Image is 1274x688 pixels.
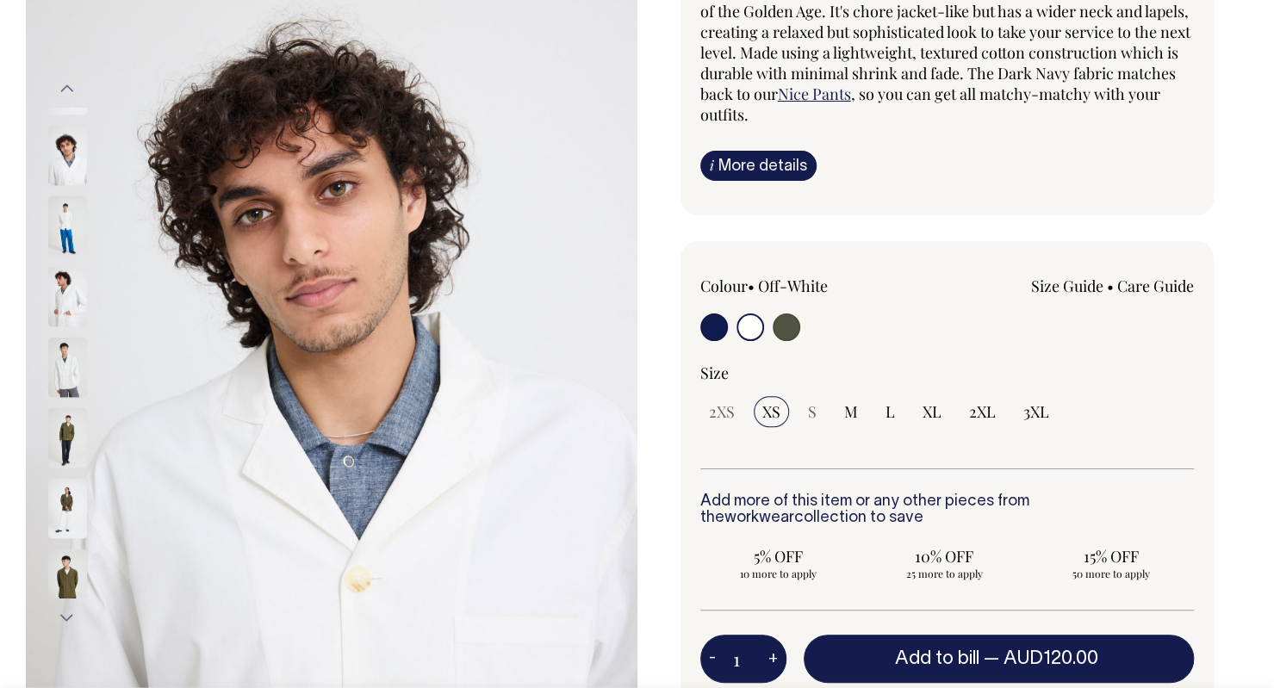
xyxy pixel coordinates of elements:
div: Size [700,363,1195,383]
img: off-white [48,267,87,327]
span: • [1107,276,1114,296]
span: 3XL [1023,401,1049,422]
span: L [886,401,895,422]
input: M [836,396,867,427]
input: 5% OFF 10 more to apply [700,541,856,586]
span: XS [762,401,780,422]
img: olive [48,479,87,539]
span: Add to bill [895,650,979,667]
img: olive [48,408,87,468]
span: S [808,401,817,422]
input: 10% OFF 25 more to apply [867,541,1022,586]
span: 50 more to apply [1041,567,1180,580]
span: , so you can get all matchy-matchy with your outfits. [700,84,1160,125]
span: 5% OFF [709,546,848,567]
button: - [700,642,724,676]
span: • [748,276,755,296]
span: XL [923,401,942,422]
input: 2XS [700,396,743,427]
div: Colour [700,276,898,296]
label: Off-White [758,276,828,296]
span: 15% OFF [1041,546,1180,567]
input: L [877,396,904,427]
span: — [984,650,1103,667]
span: 25 more to apply [875,567,1014,580]
input: XL [914,396,950,427]
button: Next [54,598,80,637]
span: 2XS [709,401,735,422]
input: XS [754,396,789,427]
button: Previous [54,70,80,108]
a: Care Guide [1117,276,1194,296]
span: i [710,156,714,174]
span: AUD120.00 [1004,650,1098,667]
a: Size Guide [1031,276,1103,296]
img: off-white [48,338,87,398]
span: 10 more to apply [709,567,848,580]
img: olive [48,549,87,610]
span: 10% OFF [875,546,1014,567]
button: Add to bill —AUD120.00 [804,635,1195,683]
input: 15% OFF 50 more to apply [1033,541,1189,586]
input: 2XL [960,396,1004,427]
img: off-white [48,126,87,186]
input: 3XL [1015,396,1058,427]
button: + [760,642,786,676]
a: iMore details [700,151,817,181]
input: S [799,396,825,427]
span: M [844,401,858,422]
a: workwear [724,511,794,525]
h6: Add more of this item or any other pieces from the collection to save [700,493,1195,528]
span: 2XL [969,401,996,422]
a: Nice Pants [778,84,851,104]
img: off-white [48,196,87,257]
